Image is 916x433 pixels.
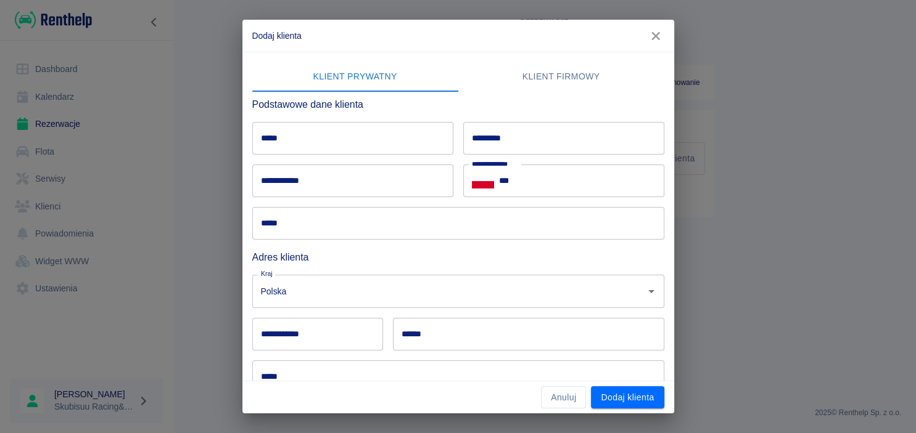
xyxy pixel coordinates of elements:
[242,20,674,52] h2: Dodaj klienta
[252,62,458,92] button: Klient prywatny
[472,172,494,190] button: Select country
[252,62,664,92] div: lab API tabs example
[252,249,664,265] h6: Adres klienta
[541,386,586,409] button: Anuluj
[261,269,273,278] label: Kraj
[643,283,660,300] button: Otwórz
[252,97,664,112] h6: Podstawowe dane klienta
[458,62,664,92] button: Klient firmowy
[591,386,664,409] button: Dodaj klienta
